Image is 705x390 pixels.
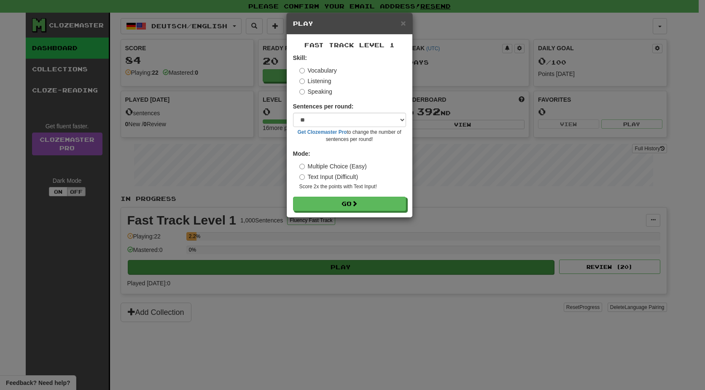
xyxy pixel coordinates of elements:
span: × [401,18,406,28]
input: Vocabulary [299,68,305,73]
h5: Play [293,19,406,28]
strong: Skill: [293,54,307,61]
label: Text Input (Difficult) [299,173,358,181]
label: Speaking [299,87,332,96]
input: Listening [299,79,305,84]
small: Score 2x the points with Text Input ! [299,183,406,190]
input: Text Input (Difficult) [299,174,305,180]
button: Close [401,19,406,27]
button: Go [293,197,406,211]
strong: Mode: [293,150,310,157]
a: Get Clozemaster Pro [298,129,347,135]
span: Fast Track Level 1 [304,41,395,49]
small: to change the number of sentences per round! [293,129,406,143]
label: Sentences per round: [293,102,354,111]
input: Multiple Choice (Easy) [299,164,305,169]
label: Vocabulary [299,66,337,75]
label: Listening [299,77,331,85]
label: Multiple Choice (Easy) [299,162,367,171]
input: Speaking [299,89,305,95]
